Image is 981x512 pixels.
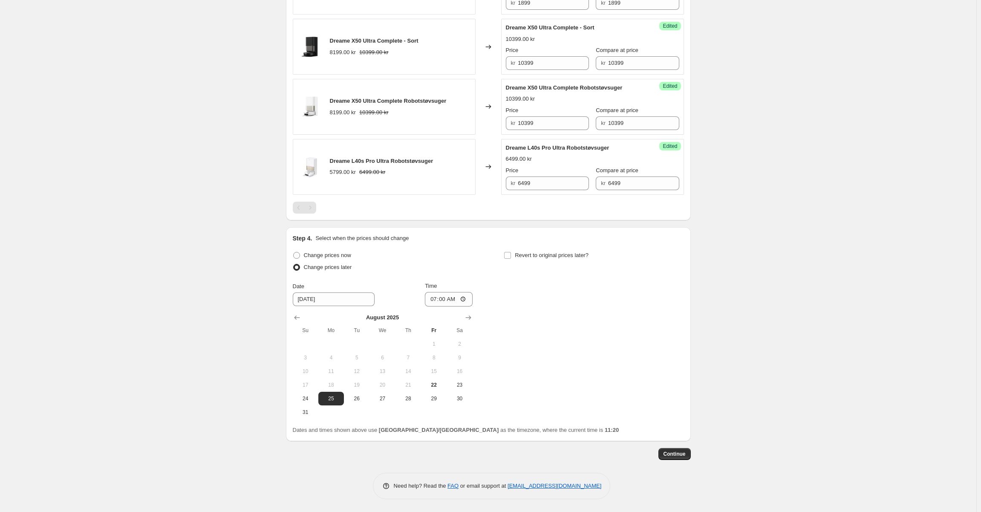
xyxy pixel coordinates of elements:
img: Total-Right-_-_01_584754aa-2f0c-42bd-bc98-6063e83fdca9_80x.webp [297,34,323,60]
button: Sunday August 24 2025 [293,392,318,405]
span: Dreame L40s Pro Ultra Robotstøvsuger [330,158,433,164]
span: 23 [450,382,469,388]
div: 8199.00 kr [330,48,356,57]
span: Dreame X50 Ultra Complete - Sort [506,24,594,31]
button: Today Friday August 22 2025 [421,378,447,392]
strike: 6499.00 kr [359,168,385,176]
th: Wednesday [369,324,395,337]
span: Need help? Read the [394,483,448,489]
span: kr [511,120,516,126]
span: Dreame X50 Ultra Complete Robotstøvsuger [506,84,623,91]
span: 13 [373,368,392,375]
span: Edited [663,143,677,150]
button: Sunday August 3 2025 [293,351,318,364]
button: Tuesday August 19 2025 [344,378,369,392]
span: 26 [347,395,366,402]
p: Select when the prices should change [315,234,409,243]
span: 20 [373,382,392,388]
button: Monday August 4 2025 [318,351,344,364]
th: Monday [318,324,344,337]
span: Continue [664,451,686,457]
input: 8/22/2025 [293,292,375,306]
span: 3 [296,354,315,361]
span: 31 [296,409,315,416]
span: kr [511,180,516,186]
span: kr [601,180,606,186]
span: 29 [424,395,443,402]
span: 9 [450,354,469,361]
span: 30 [450,395,469,402]
span: 8 [424,354,443,361]
img: L40S_Pro_Ultra--total-top_80x.jpg [297,154,323,179]
span: Sa [450,327,469,334]
span: Tu [347,327,366,334]
th: Friday [421,324,447,337]
span: Price [506,47,519,53]
span: 24 [296,395,315,402]
span: Th [399,327,418,334]
button: Thursday August 7 2025 [395,351,421,364]
span: 21 [399,382,418,388]
span: Su [296,327,315,334]
button: Saturday August 30 2025 [447,392,472,405]
button: Sunday August 31 2025 [293,405,318,419]
span: 15 [424,368,443,375]
button: Show next month, September 2025 [462,312,474,324]
button: Thursday August 28 2025 [395,392,421,405]
span: Dreame L40s Pro Ultra Robotstøvsuger [506,145,609,151]
span: Time [425,283,437,289]
div: 8199.00 kr [330,108,356,117]
span: Compare at price [596,47,638,53]
button: Sunday August 10 2025 [293,364,318,378]
div: 10399.00 kr [506,95,535,103]
span: 19 [347,382,366,388]
button: Friday August 8 2025 [421,351,447,364]
span: Change prices later [304,264,352,270]
button: Tuesday August 5 2025 [344,351,369,364]
button: Tuesday August 26 2025 [344,392,369,405]
span: 6 [373,354,392,361]
div: 5799.00 kr [330,168,356,176]
button: Wednesday August 27 2025 [369,392,395,405]
span: Date [293,283,304,289]
span: kr [601,120,606,126]
div: 6499.00 kr [506,155,532,163]
button: Saturday August 23 2025 [447,378,472,392]
th: Saturday [447,324,472,337]
span: Compare at price [596,107,638,113]
span: kr [511,60,516,66]
button: Monday August 11 2025 [318,364,344,378]
div: 10399.00 kr [506,35,535,43]
button: Sunday August 17 2025 [293,378,318,392]
button: Continue [658,448,691,460]
span: Price [506,167,519,174]
th: Thursday [395,324,421,337]
span: Edited [663,83,677,90]
strike: 10399.00 kr [359,48,389,57]
button: Show previous month, July 2025 [291,312,303,324]
span: or email support at [459,483,508,489]
span: 22 [424,382,443,388]
button: Monday August 18 2025 [318,378,344,392]
button: Friday August 15 2025 [421,364,447,378]
span: 25 [322,395,340,402]
button: Friday August 29 2025 [421,392,447,405]
span: 10 [296,368,315,375]
span: 2 [450,341,469,347]
th: Sunday [293,324,318,337]
span: 17 [296,382,315,388]
span: Edited [663,23,677,29]
span: 27 [373,395,392,402]
span: Price [506,107,519,113]
span: 4 [322,354,340,361]
input: 12:00 [425,292,473,307]
img: Total-Right-_-_01_80x.webp [297,94,323,119]
span: 14 [399,368,418,375]
span: 28 [399,395,418,402]
button: Wednesday August 20 2025 [369,378,395,392]
span: 1 [424,341,443,347]
span: Dreame X50 Ultra Complete - Sort [330,38,418,44]
span: 12 [347,368,366,375]
b: [GEOGRAPHIC_DATA]/[GEOGRAPHIC_DATA] [379,427,499,433]
button: Friday August 1 2025 [421,337,447,351]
